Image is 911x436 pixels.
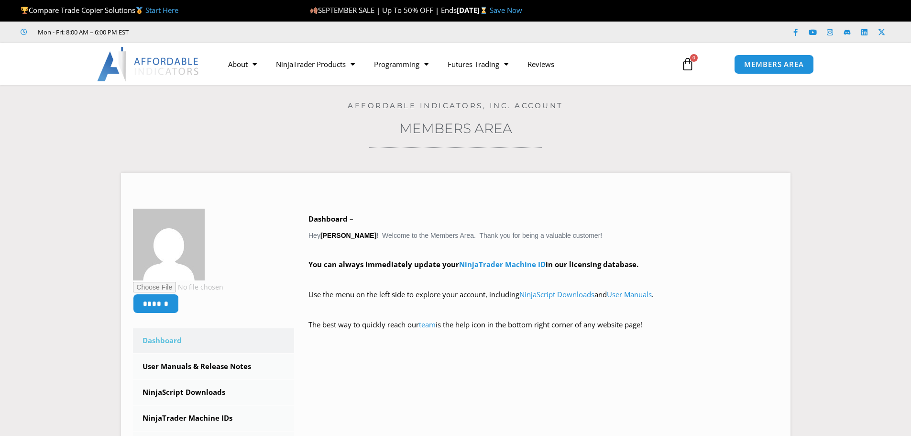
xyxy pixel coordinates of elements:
strong: [DATE] [457,5,490,15]
span: MEMBERS AREA [744,61,804,68]
div: Hey ! Welcome to the Members Area. Thank you for being a valuable customer! [308,212,779,345]
p: Use the menu on the left side to explore your account, including and . [308,288,779,315]
strong: [PERSON_NAME] [320,232,376,239]
a: team [419,320,436,329]
nav: Menu [219,53,670,75]
a: NinjaScript Downloads [133,380,295,405]
a: Members Area [399,120,512,136]
img: ⌛ [480,7,487,14]
img: 🥇 [136,7,143,14]
span: Mon - Fri: 8:00 AM – 6:00 PM EST [35,26,129,38]
span: 0 [690,54,698,62]
a: NinjaTrader Machine IDs [133,406,295,431]
a: Reviews [518,53,564,75]
a: Dashboard [133,328,295,353]
a: 0 [667,50,709,78]
img: 92eb2455c20f060fec870f49d93019792572b40fbff383d383615d497546fddf [133,209,205,280]
a: Futures Trading [438,53,518,75]
a: Programming [364,53,438,75]
p: The best way to quickly reach our is the help icon in the bottom right corner of any website page! [308,318,779,345]
iframe: Customer reviews powered by Trustpilot [142,27,285,37]
strong: You can always immediately update your in our licensing database. [308,259,638,269]
b: Dashboard – [308,214,353,224]
a: NinjaTrader Machine ID [459,259,546,269]
a: NinjaScript Downloads [519,290,594,299]
img: 🍂 [310,7,318,14]
a: User Manuals & Release Notes [133,354,295,379]
a: MEMBERS AREA [734,55,814,74]
img: LogoAI | Affordable Indicators – NinjaTrader [97,47,200,81]
a: About [219,53,266,75]
a: Start Here [145,5,178,15]
a: NinjaTrader Products [266,53,364,75]
span: SEPTEMBER SALE | Up To 50% OFF | Ends [310,5,457,15]
a: User Manuals [607,290,652,299]
a: Save Now [490,5,522,15]
img: 🏆 [21,7,28,14]
a: Affordable Indicators, Inc. Account [348,101,563,110]
span: Compare Trade Copier Solutions [21,5,178,15]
